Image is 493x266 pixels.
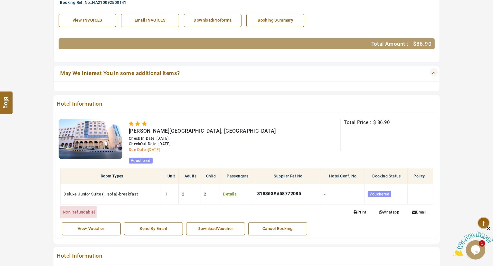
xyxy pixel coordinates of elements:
div: DownloadVoucher [190,226,242,232]
span: 1 [166,192,168,196]
span: HA210092500141 [92,0,127,5]
span: - [324,192,326,196]
a: Details [223,192,237,196]
th: Adults [179,168,201,184]
a: View INVOICES [59,14,117,27]
span: Hotel Information [55,252,400,261]
th: Booking Status [364,168,407,184]
a: DownloadProforma [184,14,242,27]
span: [Non Refundable] [62,210,95,214]
div: View INVOICES [62,17,113,24]
span: $ [373,119,376,125]
a: Send By Email [124,222,183,235]
span: 2 [204,192,206,196]
span: Hotel Information [55,100,400,109]
span: Total Price : [344,119,371,125]
a: View Voucher [62,222,121,235]
th: Supplier Ref No [254,168,321,184]
span: [DATE] [158,142,170,146]
span: CheckOut Date : [129,142,158,146]
a: May We Interest You in some additional items? [59,69,397,78]
th: Unit [162,168,179,184]
a: Whatspp [374,208,404,217]
a: Email [407,208,431,217]
span: 86.90 [416,41,431,47]
span: Due Date : [129,147,148,152]
th: Room Types [60,168,162,184]
span: [DATE] [148,147,160,152]
div: 318363##58772085 [257,189,304,199]
span: Whatspp [379,210,399,214]
span: Vouchered [129,158,153,164]
th: Passengers [220,168,254,184]
span: Email [412,210,426,214]
span: 86.90 [377,119,390,125]
iframe: chat widget [453,226,493,256]
img: 8499b692_z.jpg [59,119,123,159]
div: View Voucher [65,226,117,232]
span: 2 [182,192,184,196]
a: DownloadVoucher [186,222,245,235]
span: Check In Date : [129,136,156,141]
a: Print [349,208,371,217]
span: Blog [2,97,11,102]
span: [PERSON_NAME][GEOGRAPHIC_DATA], [GEOGRAPHIC_DATA] [129,128,276,134]
a: Cancel Booking [248,222,307,235]
span: [DATE] [156,136,168,141]
span: Total Amount : [371,41,409,47]
span: Vouchered [368,191,392,197]
div: Send By Email [128,226,179,232]
a: Email INVOICES [121,14,179,27]
div: Cancel Booking [252,226,304,232]
div: Booking Summary [250,17,301,24]
span: $ [413,41,416,47]
span: Print [354,210,366,214]
span: Deluxe Junior Suite (+ sofa)-breakfast [64,192,138,196]
a: Booking Summary [246,14,304,27]
th: Hotel Conf. No. [321,168,365,184]
th: Child [201,168,220,184]
span: Policy [413,174,425,178]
